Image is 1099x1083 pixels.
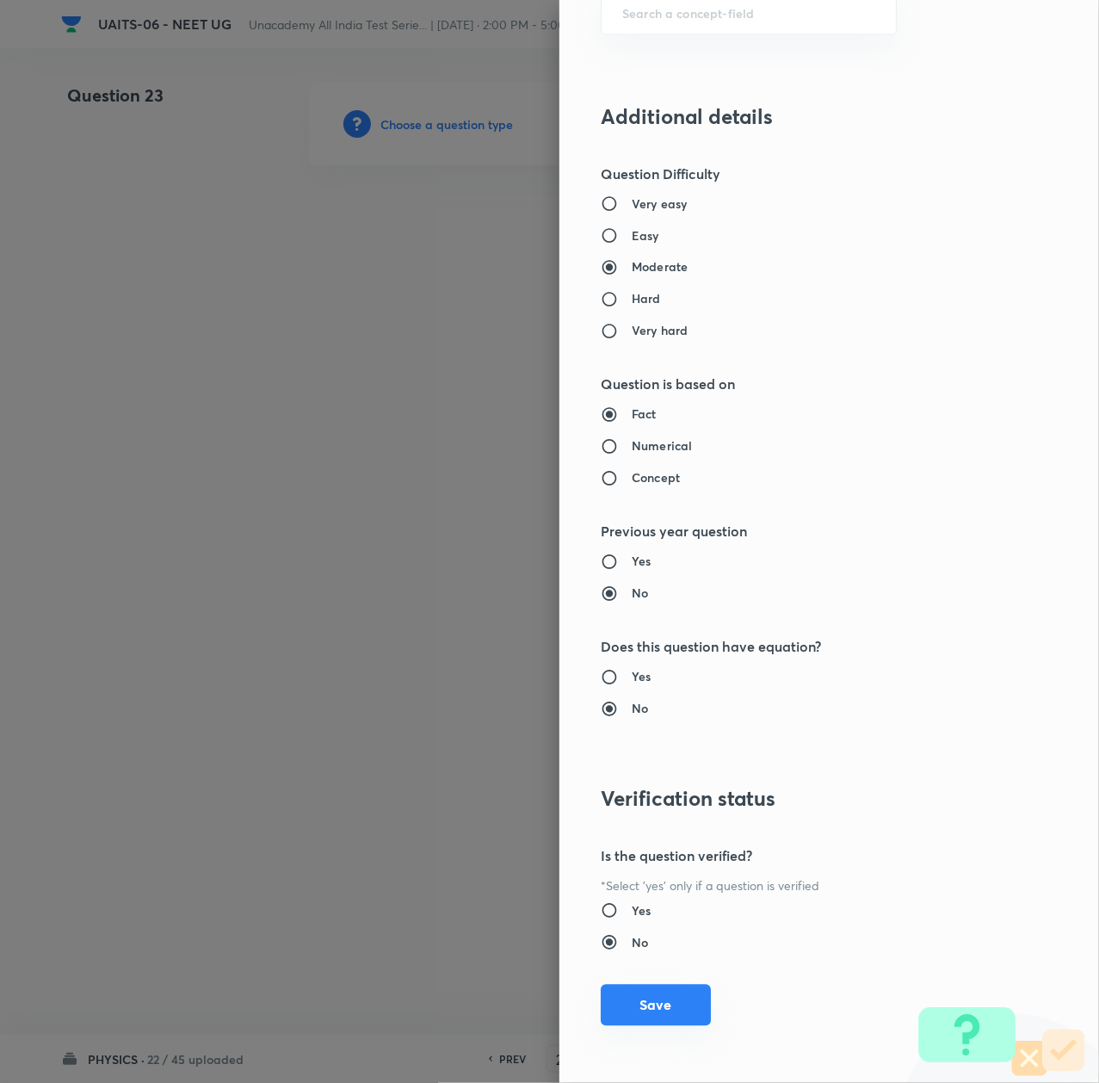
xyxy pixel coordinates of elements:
[601,637,1000,658] h5: Does this question have equation?
[632,322,688,340] h6: Very hard
[632,934,648,952] h6: No
[632,585,648,603] h6: No
[601,985,711,1026] button: Save
[632,258,688,276] h6: Moderate
[886,11,890,15] button: Open
[632,195,687,213] h6: Very easy
[632,405,657,424] h6: Fact
[632,668,651,686] h6: Yes
[632,553,651,571] h6: Yes
[601,877,1000,895] p: *Select 'yes' only if a question is verified
[632,437,692,455] h6: Numerical
[601,522,1000,542] h5: Previous year question
[601,846,1000,867] h5: Is the question verified?
[601,787,1000,812] h3: Verification status
[632,902,651,920] h6: Yes
[601,164,1000,184] h5: Question Difficulty
[632,469,680,487] h6: Concept
[632,226,659,244] h6: Easy
[622,4,875,21] input: Search a concept-field
[601,374,1000,395] h5: Question is based on
[632,290,661,308] h6: Hard
[601,104,1000,129] h3: Additional details
[632,700,648,718] h6: No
